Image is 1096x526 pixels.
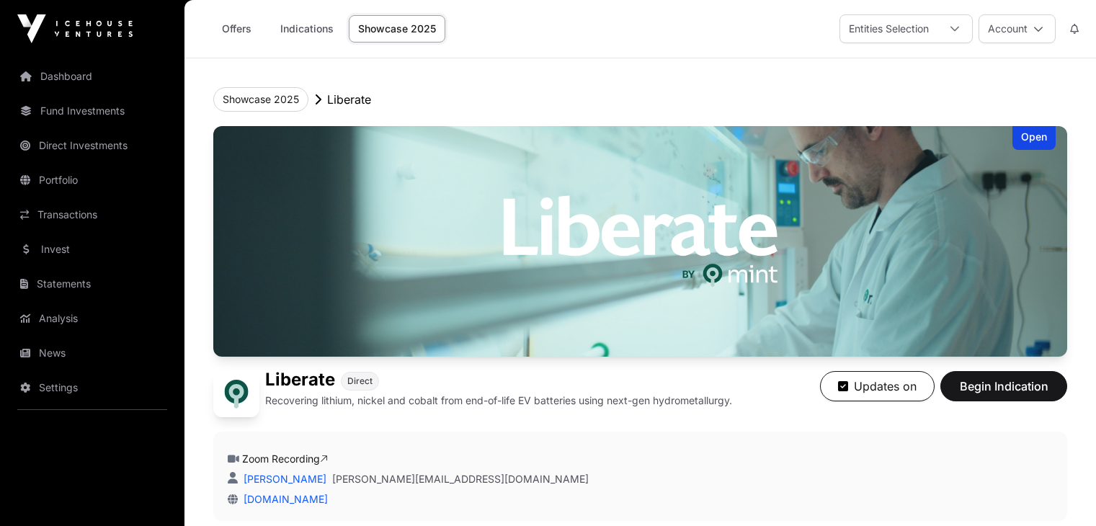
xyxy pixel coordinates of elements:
[12,233,173,265] a: Invest
[979,14,1056,43] button: Account
[12,130,173,161] a: Direct Investments
[213,126,1067,357] img: Liberate
[241,473,326,485] a: [PERSON_NAME]
[940,385,1067,400] a: Begin Indication
[12,337,173,369] a: News
[12,372,173,404] a: Settings
[12,303,173,334] a: Analysis
[238,493,328,505] a: [DOMAIN_NAME]
[265,371,335,391] h1: Liberate
[1012,126,1056,150] div: Open
[347,375,373,387] span: Direct
[327,91,371,108] p: Liberate
[12,199,173,231] a: Transactions
[12,164,173,196] a: Portfolio
[12,268,173,300] a: Statements
[213,87,308,112] button: Showcase 2025
[12,95,173,127] a: Fund Investments
[1024,457,1096,526] iframe: Chat Widget
[332,472,589,486] a: [PERSON_NAME][EMAIL_ADDRESS][DOMAIN_NAME]
[840,15,937,43] div: Entities Selection
[271,15,343,43] a: Indications
[820,371,935,401] button: Updates on
[349,15,445,43] a: Showcase 2025
[17,14,133,43] img: Icehouse Ventures Logo
[958,378,1049,395] span: Begin Indication
[12,61,173,92] a: Dashboard
[242,453,328,465] a: Zoom Recording
[940,371,1067,401] button: Begin Indication
[213,371,259,417] img: Liberate
[265,393,732,408] p: Recovering lithium, nickel and cobalt from end-of-life EV batteries using next-gen hydrometallurgy.
[208,15,265,43] a: Offers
